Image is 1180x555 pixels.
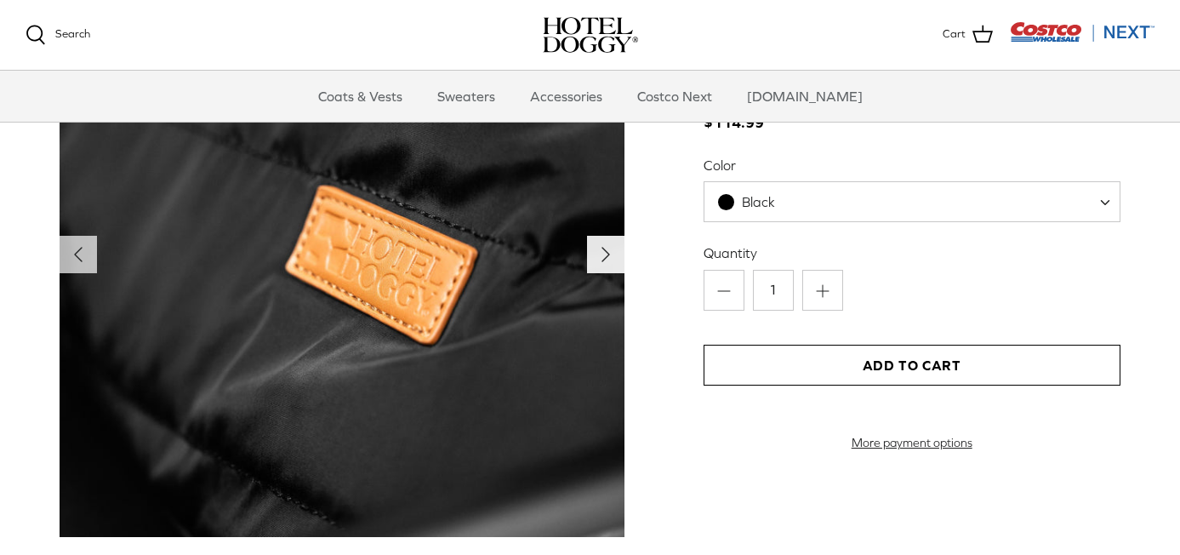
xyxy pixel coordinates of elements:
button: Next [587,236,624,273]
a: Accessories [515,71,618,122]
a: Search [26,25,90,45]
a: [DOMAIN_NAME] [732,71,878,122]
label: Quantity [704,243,1120,262]
button: Previous [60,236,97,273]
a: More payment options [704,436,1120,450]
span: Search [55,27,90,40]
span: Black [742,194,775,209]
a: Cart [943,24,993,46]
a: Coats & Vests [303,71,418,122]
a: Sweaters [422,71,510,122]
span: Cart [943,26,966,43]
img: hoteldoggycom [543,17,638,53]
img: Costco Next [1010,21,1154,43]
span: Black [704,193,810,211]
a: Costco Next [622,71,727,122]
button: Add to Cart [704,345,1120,386]
input: Quantity [753,270,794,311]
a: Visit Costco Next [1010,32,1154,45]
label: Color [704,156,1120,175]
span: Black [704,181,1120,222]
a: hoteldoggy.com hoteldoggycom [543,17,638,53]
